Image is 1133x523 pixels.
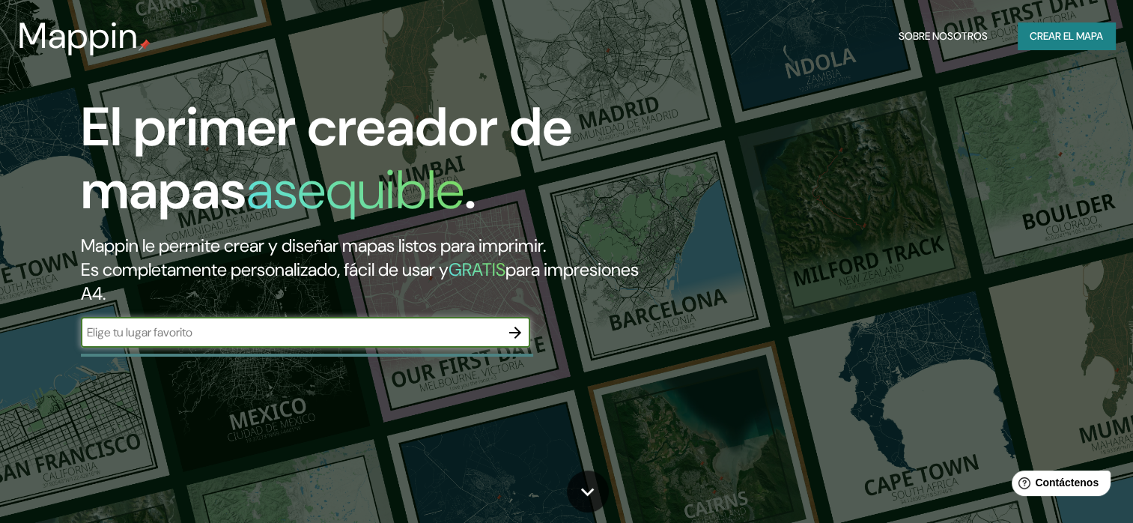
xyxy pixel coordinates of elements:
[1030,27,1103,46] font: Crear el mapa
[81,234,648,306] h2: Mappin le permite crear y diseñar mapas listos para imprimir. Es completamente personalizado, fác...
[449,258,505,281] h5: GRATIS
[139,39,151,51] img: mappin-pin
[1018,22,1115,50] button: Crear el mapa
[81,96,648,234] h1: El primer creador de mapas .
[1000,465,1117,507] iframe: Help widget launcher
[18,15,139,57] h3: Mappin
[246,155,464,225] h1: asequible
[899,27,988,46] font: Sobre nosotros
[893,22,994,50] button: Sobre nosotros
[81,324,500,341] input: Elige tu lugar favorito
